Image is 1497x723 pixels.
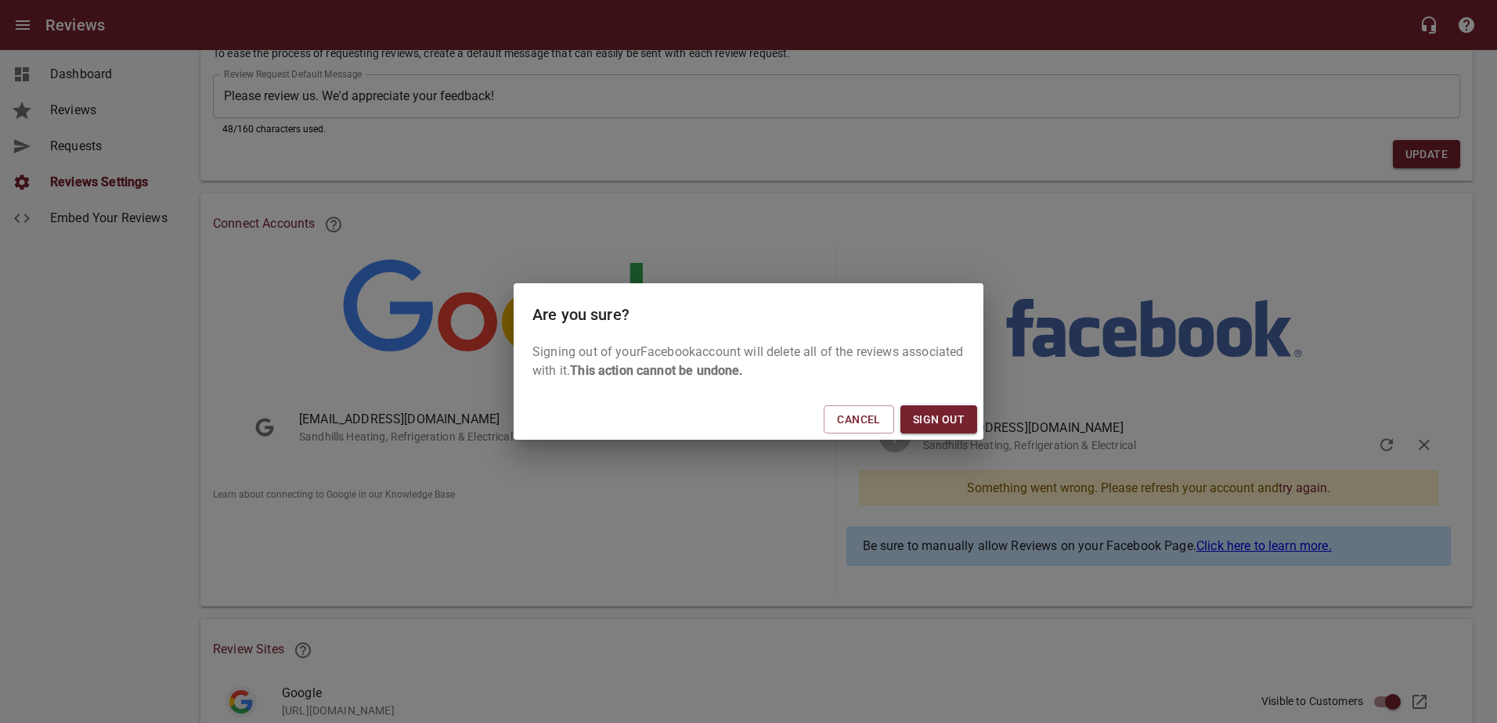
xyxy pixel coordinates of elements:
span: Sign Out [913,410,965,430]
span: Cancel [837,410,880,430]
strong: This action cannot be undone. [570,363,742,378]
button: Sign Out [900,405,977,434]
button: Cancel [824,405,893,434]
p: Signing out of your Facebook account will delete all of the reviews associated with it. [532,343,965,380]
h6: Are you sure? [532,302,965,327]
